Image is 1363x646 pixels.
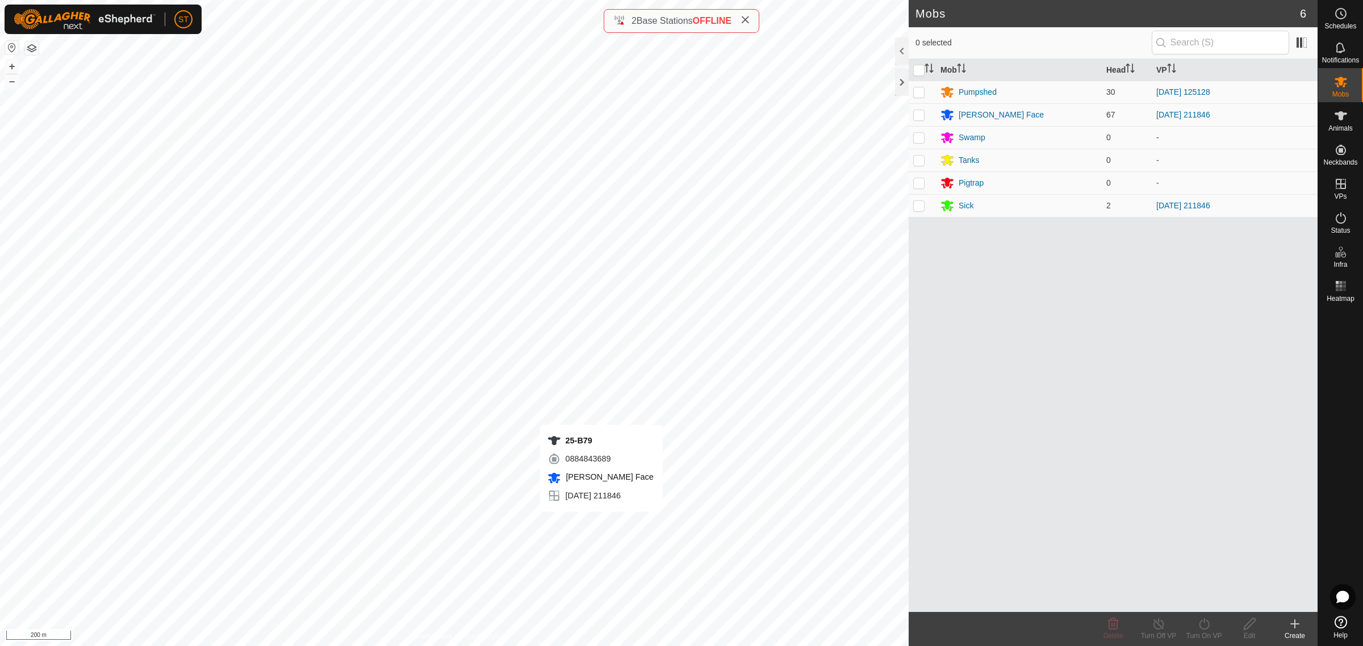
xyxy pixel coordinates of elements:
[959,200,973,212] div: Sick
[1106,133,1111,142] span: 0
[1136,631,1181,641] div: Turn Off VP
[1126,65,1135,74] p-sorticon: Activate to sort
[1156,201,1210,210] a: [DATE] 211846
[1327,295,1354,302] span: Heatmap
[959,177,984,189] div: Pigtrap
[25,41,39,55] button: Map Layers
[1333,261,1347,268] span: Infra
[1331,227,1350,234] span: Status
[1106,201,1111,210] span: 2
[632,16,637,26] span: 2
[178,14,189,26] span: ST
[563,472,654,481] span: [PERSON_NAME] Face
[1156,110,1210,119] a: [DATE] 211846
[1152,149,1318,171] td: -
[547,452,654,465] div: 0884843689
[14,9,156,30] img: Gallagher Logo
[466,631,499,641] a: Contact Us
[409,631,452,641] a: Privacy Policy
[959,109,1044,121] div: [PERSON_NAME] Face
[1322,57,1359,64] span: Notifications
[959,86,997,98] div: Pumpshed
[959,154,980,166] div: Tanks
[959,132,985,144] div: Swamp
[1323,159,1357,166] span: Neckbands
[936,59,1102,81] th: Mob
[1152,59,1318,81] th: VP
[957,65,966,74] p-sorticon: Activate to sort
[1300,5,1306,22] span: 6
[915,7,1300,20] h2: Mobs
[5,60,19,73] button: +
[1324,23,1356,30] span: Schedules
[5,74,19,88] button: –
[1106,156,1111,165] span: 0
[1334,193,1347,200] span: VPs
[547,489,654,502] div: [DATE] 211846
[925,65,934,74] p-sorticon: Activate to sort
[637,16,693,26] span: Base Stations
[1156,87,1210,97] a: [DATE] 125128
[1102,59,1152,81] th: Head
[1181,631,1227,641] div: Turn On VP
[1328,125,1353,132] span: Animals
[1333,632,1348,639] span: Help
[1106,87,1115,97] span: 30
[1152,126,1318,149] td: -
[693,16,731,26] span: OFFLINE
[1106,178,1111,187] span: 0
[915,37,1152,49] span: 0 selected
[1318,611,1363,643] a: Help
[1152,171,1318,194] td: -
[1272,631,1318,641] div: Create
[547,434,654,447] div: 25-B79
[1167,65,1176,74] p-sorticon: Activate to sort
[1332,91,1349,98] span: Mobs
[1106,110,1115,119] span: 67
[5,41,19,54] button: Reset Map
[1227,631,1272,641] div: Edit
[1103,632,1123,640] span: Delete
[1152,31,1289,54] input: Search (S)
